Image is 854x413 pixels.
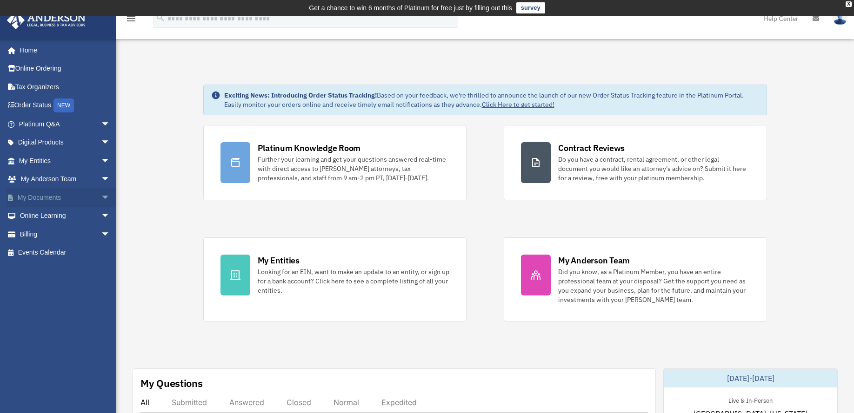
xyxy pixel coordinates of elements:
a: Online Ordering [7,59,124,78]
div: Normal [334,398,359,407]
div: [DATE]-[DATE] [664,369,837,387]
img: User Pic [833,12,847,25]
a: survey [516,2,545,13]
div: All [140,398,149,407]
a: Platinum Knowledge Room Further your learning and get your questions answered real-time with dire... [203,125,467,200]
span: arrow_drop_down [101,170,120,189]
div: Platinum Knowledge Room [258,142,361,154]
strong: Exciting News: Introducing Order Status Tracking! [224,91,377,99]
i: search [155,13,166,23]
div: Looking for an EIN, want to make an update to an entity, or sign up for a bank account? Click her... [258,267,449,295]
a: My Entities Looking for an EIN, want to make an update to an entity, or sign up for a bank accoun... [203,237,467,321]
span: arrow_drop_down [101,207,120,226]
div: Live & In-Person [721,395,780,405]
div: My Anderson Team [558,255,630,266]
span: arrow_drop_down [101,115,120,134]
div: Submitted [172,398,207,407]
i: menu [126,13,137,24]
div: Based on your feedback, we're thrilled to announce the launch of our new Order Status Tracking fe... [224,91,760,109]
a: Click Here to get started! [482,100,554,109]
div: Expedited [381,398,417,407]
a: My Entitiesarrow_drop_down [7,151,124,170]
a: Contract Reviews Do you have a contract, rental agreement, or other legal document you would like... [504,125,767,200]
a: Tax Organizers [7,78,124,96]
span: arrow_drop_down [101,188,120,207]
a: Platinum Q&Aarrow_drop_down [7,115,124,133]
div: Did you know, as a Platinum Member, you have an entire professional team at your disposal? Get th... [558,267,750,304]
div: My Questions [140,376,203,390]
div: Further your learning and get your questions answered real-time with direct access to [PERSON_NAM... [258,155,449,183]
div: close [846,1,852,7]
a: Digital Productsarrow_drop_down [7,133,124,152]
a: My Anderson Teamarrow_drop_down [7,170,124,189]
div: Closed [287,398,311,407]
span: arrow_drop_down [101,151,120,170]
a: Online Learningarrow_drop_down [7,207,124,225]
a: Billingarrow_drop_down [7,225,124,243]
a: My Anderson Team Did you know, as a Platinum Member, you have an entire professional team at your... [504,237,767,321]
a: My Documentsarrow_drop_down [7,188,124,207]
span: arrow_drop_down [101,225,120,244]
a: Order StatusNEW [7,96,124,115]
span: arrow_drop_down [101,133,120,152]
a: menu [126,16,137,24]
div: Answered [229,398,264,407]
a: Home [7,41,120,59]
div: Do you have a contract, rental agreement, or other legal document you would like an attorney's ad... [558,155,750,183]
div: NEW [53,98,74,112]
img: Anderson Advisors Platinum Portal [4,11,88,29]
div: My Entities [258,255,300,266]
div: Contract Reviews [558,142,625,154]
div: Get a chance to win 6 months of Platinum for free just by filling out this [309,2,512,13]
a: Events Calendar [7,243,124,262]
